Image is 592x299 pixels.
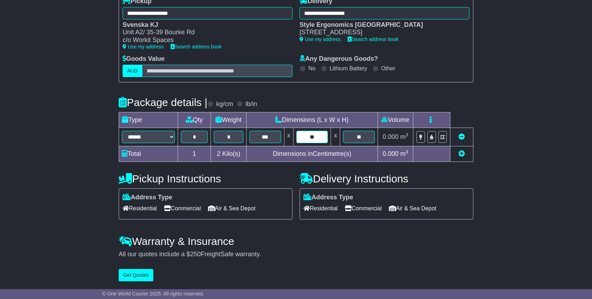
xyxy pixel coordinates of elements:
div: Unit A2/ 35-39 Bourke Rd [123,29,285,36]
label: kg/cm [216,100,233,108]
label: Goods Value [123,55,165,63]
div: c/o Workit Spaces [123,36,285,44]
td: x [284,128,293,146]
h4: Delivery Instructions [300,173,473,184]
td: Weight [211,112,247,128]
span: © One World Courier 2025. All rights reserved. [102,291,204,297]
span: m [400,150,408,157]
td: Type [119,112,178,128]
td: Qty [178,112,211,128]
h4: Pickup Instructions [119,173,292,184]
label: Address Type [123,194,172,201]
h4: Warranty & Insurance [119,235,473,247]
td: Dimensions (L x W x H) [246,112,378,128]
sup: 3 [405,132,408,137]
span: 2 [217,150,220,157]
a: Search address book [348,36,398,42]
label: AUD [123,65,142,77]
h4: Package details | [119,96,207,108]
div: [STREET_ADDRESS] [300,29,462,36]
span: Air & Sea Depot [389,203,437,214]
div: All our quotes include a $ FreightSafe warranty. [119,251,473,258]
button: Get Quotes [119,269,153,281]
span: 0.000 [383,133,398,140]
span: Residential [123,203,157,214]
label: Address Type [303,194,353,201]
label: Lithium Battery [330,65,367,72]
td: Dimensions in Centimetre(s) [246,146,378,162]
td: x [331,128,340,146]
span: 0.000 [383,150,398,157]
a: Use my address [300,36,341,42]
label: Any Dangerous Goods? [300,55,378,63]
td: Kilo(s) [211,146,247,162]
label: Other [381,65,395,72]
sup: 3 [405,149,408,154]
span: Commercial [164,203,201,214]
label: No [308,65,315,72]
a: Use my address [123,44,164,49]
td: 1 [178,146,211,162]
td: Total [119,146,178,162]
td: Volume [378,112,413,128]
a: Add new item [458,150,465,157]
div: Style Ergonomics [GEOGRAPHIC_DATA] [300,21,462,29]
div: Svenska KJ [123,21,285,29]
label: lb/in [245,100,257,108]
a: Remove this item [458,133,465,140]
a: Search address book [171,44,221,49]
span: m [400,133,408,140]
span: Commercial [345,203,381,214]
span: 250 [190,251,201,258]
span: Residential [303,203,338,214]
span: Air & Sea Depot [208,203,256,214]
